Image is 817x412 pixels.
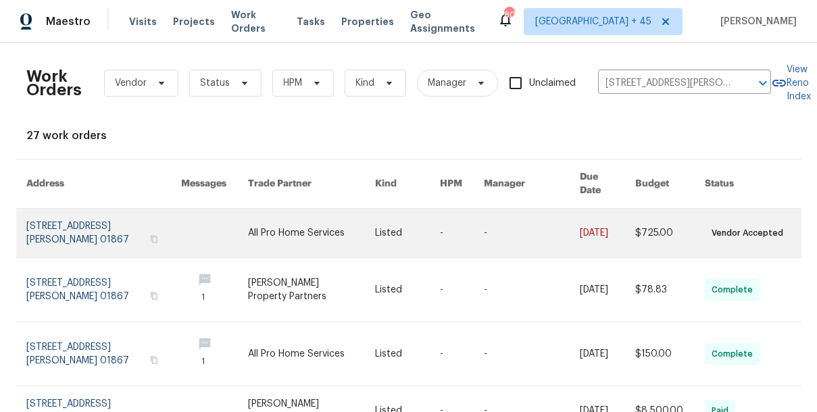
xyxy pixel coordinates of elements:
div: 807 [504,8,514,22]
td: Listed [364,258,429,322]
td: All Pro Home Services [238,322,365,386]
td: - [429,258,473,322]
th: Messages [171,159,238,209]
td: - [473,209,569,258]
button: Copy Address [148,354,160,366]
td: - [429,322,473,386]
button: Copy Address [148,233,160,245]
span: [PERSON_NAME] [715,15,797,28]
span: Tasks [297,17,325,26]
td: All Pro Home Services [238,209,365,258]
a: View Reno Index [771,63,812,103]
td: Listed [364,322,429,386]
span: Visits [129,15,157,28]
span: Kind [356,76,375,90]
span: Geo Assignments [410,8,481,35]
span: Maestro [46,15,91,28]
div: 27 work orders [27,129,791,143]
h2: Work Orders [27,70,82,97]
th: Manager [473,159,569,209]
td: - [473,258,569,322]
span: [GEOGRAPHIC_DATA] + 45 [535,15,651,28]
button: Open [753,74,772,93]
th: Kind [364,159,429,209]
button: Copy Address [148,290,160,302]
td: - [473,322,569,386]
span: HPM [284,76,303,90]
span: Status [201,76,230,90]
span: Vendor [116,76,147,90]
th: HPM [429,159,473,209]
th: Address [16,159,171,209]
span: Work Orders [231,8,280,35]
th: Trade Partner [238,159,365,209]
th: Status [694,159,801,209]
span: Properties [341,15,394,28]
td: Listed [364,209,429,258]
span: Manager [428,76,467,90]
th: Due Date [569,159,624,209]
span: Unclaimed [530,76,576,91]
th: Budget [624,159,694,209]
span: Projects [173,15,215,28]
td: [PERSON_NAME] Property Partners [238,258,365,322]
td: - [429,209,473,258]
input: Enter in an address [598,73,733,94]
